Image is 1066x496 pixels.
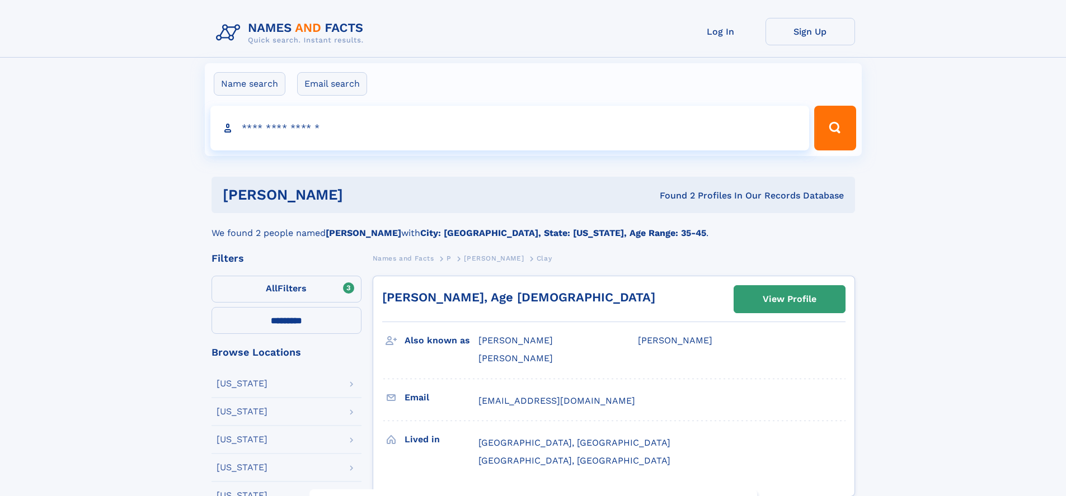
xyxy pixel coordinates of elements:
[501,190,844,202] div: Found 2 Profiles In Our Records Database
[214,72,285,96] label: Name search
[210,106,810,150] input: search input
[814,106,856,150] button: Search Button
[464,254,524,262] span: [PERSON_NAME]
[478,335,553,346] span: [PERSON_NAME]
[537,254,552,262] span: Clay
[373,251,434,265] a: Names and Facts
[217,463,267,472] div: [US_STATE]
[405,331,478,350] h3: Also known as
[638,335,712,346] span: [PERSON_NAME]
[676,18,766,45] a: Log In
[447,251,452,265] a: P
[478,455,670,466] span: [GEOGRAPHIC_DATA], [GEOGRAPHIC_DATA]
[382,290,655,304] a: [PERSON_NAME], Age [DEMOGRAPHIC_DATA]
[223,188,501,202] h1: [PERSON_NAME]
[478,395,635,406] span: [EMAIL_ADDRESS][DOMAIN_NAME]
[212,253,361,263] div: Filters
[212,213,855,240] div: We found 2 people named with .
[217,379,267,388] div: [US_STATE]
[212,18,373,48] img: Logo Names and Facts
[297,72,367,96] label: Email search
[405,430,478,449] h3: Lived in
[447,254,452,262] span: P
[405,388,478,407] h3: Email
[420,228,706,238] b: City: [GEOGRAPHIC_DATA], State: [US_STATE], Age Range: 35-45
[763,286,816,312] div: View Profile
[217,435,267,444] div: [US_STATE]
[464,251,524,265] a: [PERSON_NAME]
[734,286,845,313] a: View Profile
[212,276,361,303] label: Filters
[478,437,670,448] span: [GEOGRAPHIC_DATA], [GEOGRAPHIC_DATA]
[326,228,401,238] b: [PERSON_NAME]
[766,18,855,45] a: Sign Up
[266,283,278,294] span: All
[478,353,553,363] span: [PERSON_NAME]
[212,347,361,357] div: Browse Locations
[217,407,267,416] div: [US_STATE]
